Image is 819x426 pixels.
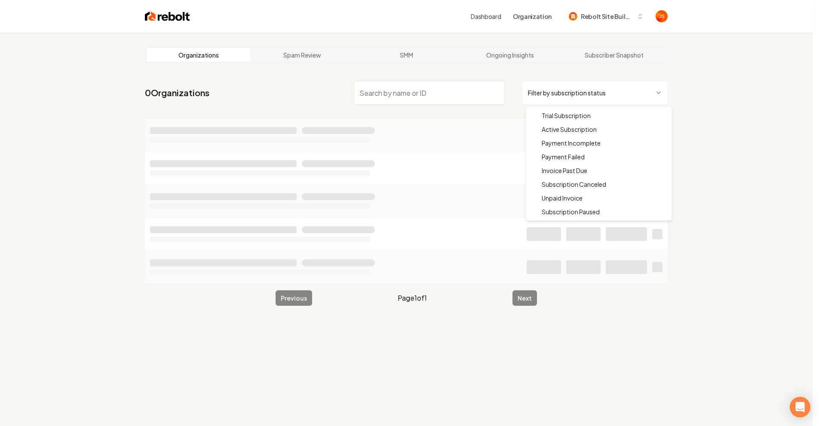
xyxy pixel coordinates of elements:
span: Payment Incomplete [542,139,601,147]
span: Active Subscription [542,125,597,134]
span: Unpaid Invoice [542,194,583,202]
span: Payment Failed [542,152,585,161]
span: Trial Subscription [542,111,591,120]
span: Invoice Past Due [542,166,587,175]
span: Subscription Paused [542,207,600,216]
span: Subscription Canceled [542,180,606,189]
